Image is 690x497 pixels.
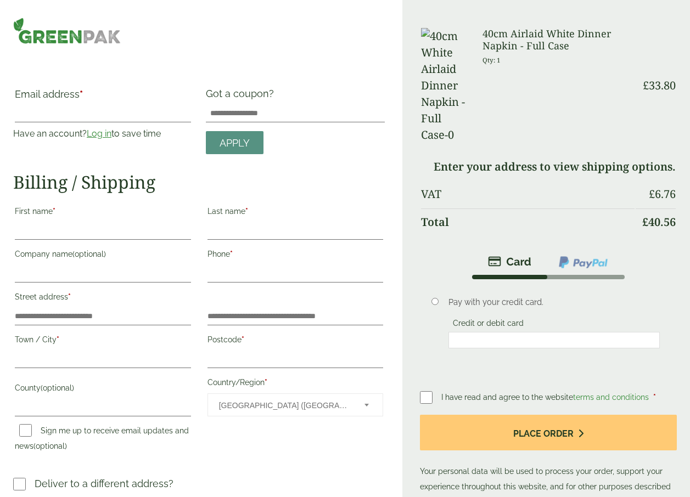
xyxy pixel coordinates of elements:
button: Place order [420,415,677,450]
label: Phone [207,246,384,265]
iframe: Secure payment input frame [452,335,657,345]
bdi: 6.76 [649,187,676,201]
img: 40cm White Airlaid Dinner Napkin -Full Case-0 [421,28,469,143]
label: Street address [15,289,191,308]
abbr: required [57,335,59,344]
a: Log in [87,128,111,139]
span: I have read and agree to the website [441,393,651,402]
span: £ [642,214,648,229]
small: Qty: 1 [483,56,501,64]
abbr: required [245,207,248,216]
abbr: required [230,250,233,258]
img: stripe.png [488,255,531,268]
span: (optional) [41,383,74,392]
label: Sign me up to receive email updates and news [15,426,189,454]
p: Have an account? to save time [13,127,193,140]
a: Apply [206,131,263,155]
abbr: required [68,292,71,301]
td: Enter your address to view shipping options. [421,154,676,180]
th: VAT [421,181,635,207]
p: Pay with your credit card. [448,296,660,308]
input: Sign me up to receive email updates and news(optional) [19,424,32,437]
abbr: required [53,207,55,216]
abbr: required [653,393,656,402]
label: Email address [15,89,191,105]
span: £ [643,78,649,93]
h3: 40cm Airlaid White Dinner Napkin - Full Case [483,28,635,52]
label: Postcode [207,332,384,351]
span: Apply [220,137,250,149]
span: Country/Region [207,393,384,416]
label: Country/Region [207,375,384,393]
label: Last name [207,204,384,222]
a: terms and conditions [573,393,649,402]
abbr: required [265,378,267,387]
p: Deliver to a different address? [35,476,173,491]
h2: Billing / Shipping [13,172,385,193]
img: GreenPak Supplies [13,18,121,44]
label: First name [15,204,191,222]
span: (optional) [33,442,67,450]
img: ppcp-gateway.png [558,255,609,269]
label: Got a coupon? [206,88,278,105]
th: Total [421,208,635,235]
bdi: 40.56 [642,214,676,229]
bdi: 33.80 [643,78,676,93]
span: United Kingdom (UK) [219,394,350,417]
label: Company name [15,246,191,265]
span: (optional) [72,250,106,258]
span: £ [649,187,655,201]
abbr: required [242,335,244,344]
label: Credit or debit card [448,319,528,331]
label: Town / City [15,332,191,351]
abbr: required [80,88,83,100]
label: County [15,380,191,399]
